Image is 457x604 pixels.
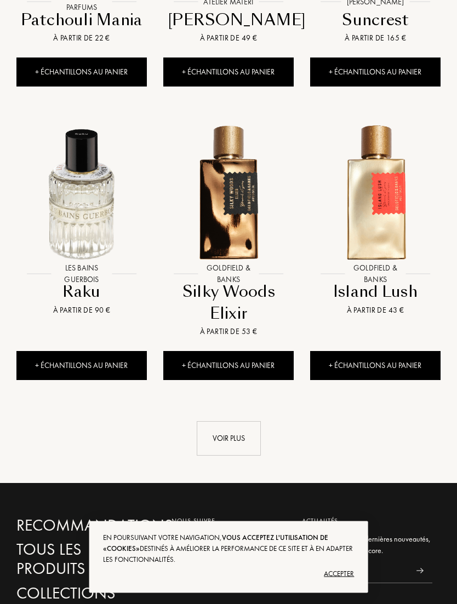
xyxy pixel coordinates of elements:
a: Collections [16,584,147,603]
a: Tous les produits [16,540,147,579]
div: Island Lush [315,281,436,303]
a: Raku Les Bains GuerboisLes Bains GuerboisRakuÀ partir de 90 € [16,106,147,330]
div: + Échantillons au panier [163,58,294,87]
div: Suncrest [315,10,436,31]
div: Voir plus [197,422,261,456]
div: Patchouli Mania [21,10,142,31]
img: Island Lush Goldfield & Banks [302,118,449,265]
div: Accepter [103,565,355,583]
div: Raku [21,281,142,303]
div: À partir de 49 € [168,33,289,44]
div: À partir de 165 € [315,33,436,44]
div: + Échantillons au panier [16,58,147,87]
div: [PERSON_NAME] [168,10,289,31]
div: + Échantillons au panier [310,352,441,381]
div: + Échantillons au panier [163,352,294,381]
img: Silky Woods Elixir Goldfield & Banks [155,118,302,265]
div: À partir de 53 € [168,326,289,338]
div: En poursuivant votre navigation, destinés à améliorer la performance de ce site et à en adapter l... [103,532,355,565]
div: À partir de 22 € [21,33,142,44]
div: Silky Woods Elixir [168,281,289,325]
div: Nous suivre [172,516,285,526]
img: Raku Les Bains Guerbois [8,118,155,265]
div: Actualités [302,516,432,526]
img: news_send.svg [416,568,424,574]
a: Silky Woods Elixir Goldfield & BanksGoldfield & BanksSilky Woods ElixirÀ partir de 53 € [163,106,294,352]
div: À partir de 43 € [315,305,436,317]
span: vous acceptez l'utilisation de «cookies» [103,533,328,553]
div: + Échantillons au panier [310,58,441,87]
a: Island Lush Goldfield & BanksGoldfield & BanksIsland LushÀ partir de 43 € [310,106,441,330]
div: + Échantillons au panier [16,352,147,381]
div: À partir de 90 € [21,305,142,317]
a: Recommandations [16,516,147,536]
